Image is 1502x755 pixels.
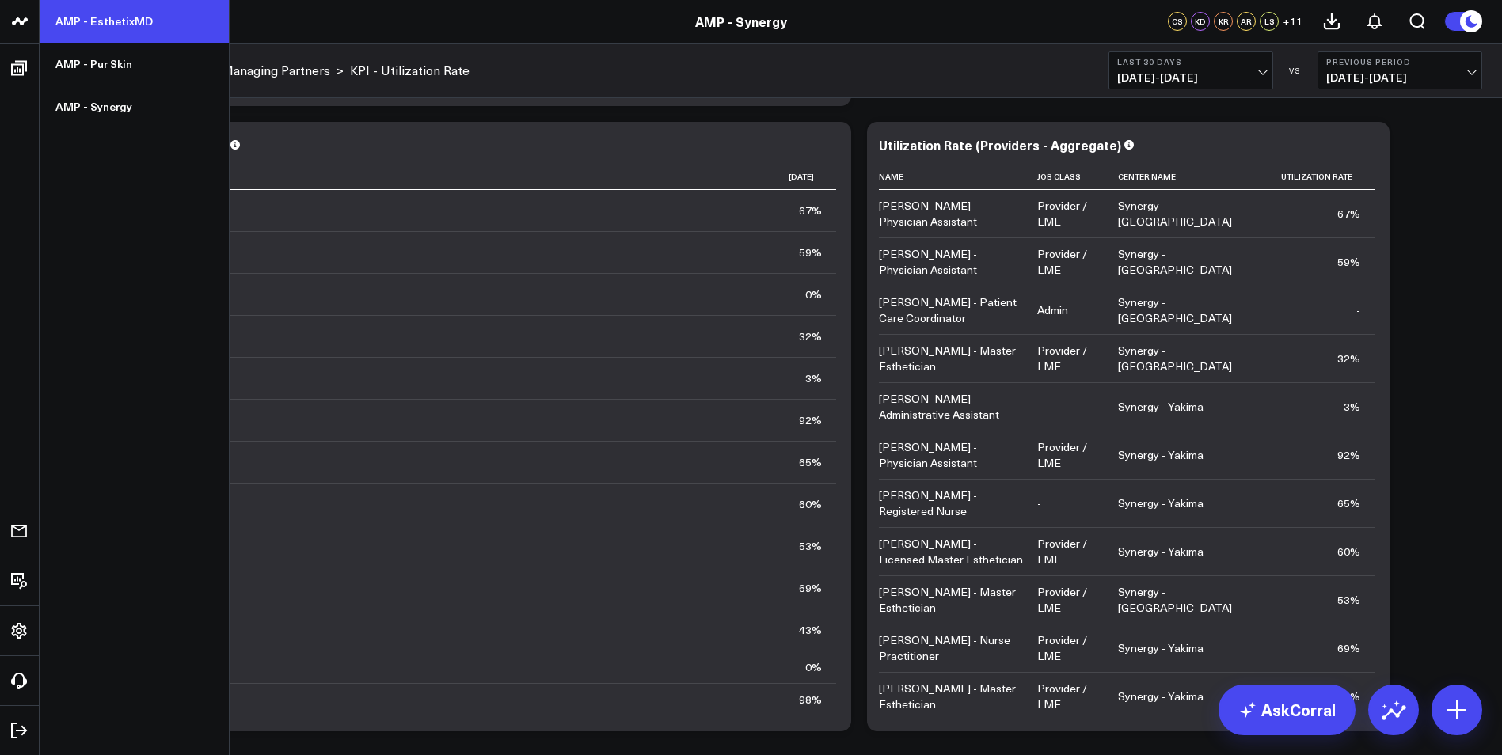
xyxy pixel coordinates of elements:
div: KD [1191,12,1210,31]
div: 65% [799,454,822,470]
div: 67% [799,203,822,218]
div: - [1037,399,1041,415]
div: 3% [1344,399,1360,415]
div: Provider / LME [1037,343,1104,374]
div: [PERSON_NAME] - Registered Nurse [879,488,1023,519]
a: AskCorral [1219,685,1356,735]
div: 3% [805,370,822,386]
div: [PERSON_NAME] - Master Esthetician [879,584,1023,616]
div: 67% [1337,206,1360,222]
div: Synergy - Yakima [1118,640,1204,656]
a: KPI - Utilization Rate [350,62,470,79]
div: [PERSON_NAME] - Patient Care Coordinator [879,294,1023,326]
div: Provider / LME [1037,536,1104,567]
div: Synergy - [GEOGRAPHIC_DATA] [1118,198,1267,230]
div: 53% [799,538,822,554]
div: 53% [1337,592,1360,608]
div: Synergy - Yakima [1118,399,1204,415]
div: [PERSON_NAME] - Master Esthetician [879,343,1023,374]
div: Synergy - Yakima [1118,544,1204,560]
div: [PERSON_NAME] - Licensed Master Esthetician [879,536,1023,567]
b: Previous Period [1326,57,1473,66]
th: Utilization Rate [1281,164,1375,190]
div: 43% [799,622,822,638]
a: AMP - Pur Skin [40,43,229,85]
div: Provider / LME [1037,632,1104,664]
div: 69% [1337,640,1360,656]
th: Center Name [1118,164,1281,190]
div: Synergy - [GEOGRAPHIC_DATA] [1118,246,1267,278]
div: Provider / LME [1037,439,1104,471]
div: [PERSON_NAME] - Master Esthetician [879,681,1023,712]
div: VS [1281,66,1310,75]
div: - [1356,302,1360,318]
div: Provider / LME [1037,584,1104,616]
div: [PERSON_NAME] - Physician Assistant [879,198,1023,230]
div: 32% [1337,351,1360,366]
div: Utilization Rate (Providers - Aggregate) [879,136,1121,154]
div: - [1037,495,1041,511]
span: + 11 [1283,16,1302,27]
div: [PERSON_NAME] - Physician Assistant [879,439,1023,471]
th: Name [879,164,1037,190]
th: Job Class [1037,164,1118,190]
div: 32% [799,328,822,344]
div: AR [1237,12,1256,31]
div: 92% [1337,447,1360,463]
div: Synergy - Yakima [1118,447,1204,463]
b: Last 30 Days [1117,57,1264,66]
div: Provider / LME [1037,198,1104,230]
div: CS [1168,12,1187,31]
button: Last 30 Days[DATE]-[DATE] [1108,51,1273,89]
div: 0% [805,659,822,675]
div: Synergy - [GEOGRAPHIC_DATA] [1118,294,1267,326]
div: 69% [799,580,822,596]
div: 60% [1337,544,1360,560]
div: Provider / LME [1037,246,1104,278]
div: 0% [805,286,822,302]
div: 65% [1337,495,1360,511]
div: [PERSON_NAME] - Physician Assistant [879,246,1023,278]
div: Synergy - Yakima [1118,689,1204,704]
span: [DATE] - [DATE] [1117,71,1264,84]
div: 60% [799,496,822,512]
button: +11 [1283,12,1302,31]
span: [DATE] - [DATE] [1326,71,1473,84]
div: [PERSON_NAME] - Nurse Practitioner [879,632,1023,664]
th: [DATE] [230,164,836,190]
button: Previous Period[DATE]-[DATE] [1318,51,1482,89]
div: KR [1214,12,1233,31]
div: 59% [799,245,822,260]
div: Synergy - Yakima [1118,495,1204,511]
div: Synergy - [GEOGRAPHIC_DATA] [1118,343,1267,374]
div: Synergy - [GEOGRAPHIC_DATA] [1118,584,1267,616]
a: AMP - Synergy [695,13,787,30]
div: LS [1260,12,1279,31]
div: 92% [799,412,822,428]
div: Provider / LME [1037,681,1104,712]
div: Admin [1037,302,1068,318]
div: [PERSON_NAME] - Administrative Assistant [879,391,1023,423]
div: 98% [799,692,822,708]
a: AMP - Synergy [40,85,229,128]
div: 59% [1337,254,1360,270]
